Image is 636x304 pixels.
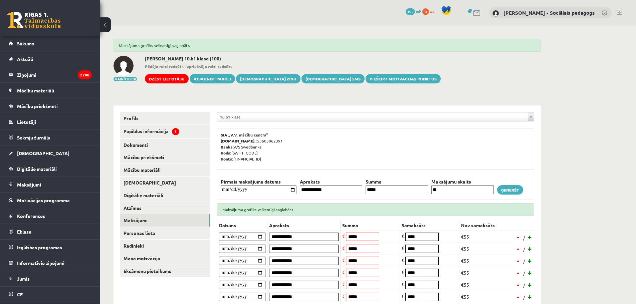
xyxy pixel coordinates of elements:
td: €55 [459,267,514,279]
a: Mana motivācija [120,252,210,265]
span: Aktuāli [17,56,33,62]
a: Piešķirt motivācijas punktus [366,74,441,83]
a: Papildus informācija! [120,125,210,138]
a: Eksāmenu pieteikums [120,265,210,277]
span: / [522,282,526,289]
a: Radinieki [120,240,210,252]
b: SIA „V.V. mācību centrs” [221,132,268,137]
span: / [522,246,526,253]
span: mP [416,8,421,14]
a: Maksājumi [9,177,92,192]
span: 10.b1 klase [220,112,525,121]
a: Eklase [9,224,92,239]
a: Profils [120,112,210,124]
a: Atjaunot paroli [190,74,235,83]
a: Sākums [9,36,92,51]
span: Eklase [17,229,31,235]
a: Ģenerēt [497,185,523,195]
span: / [522,270,526,277]
span: € [402,269,404,275]
th: Datums [217,220,267,231]
span: / [522,258,526,265]
span: € [342,269,345,275]
a: Mācību materiāli [120,164,210,176]
a: - [515,232,521,242]
a: 0 xp [422,8,438,14]
td: €55 [459,291,514,303]
a: Mācību materiāli [9,83,92,98]
legend: Maksājumi [17,177,92,192]
span: Informatīvie ziņojumi [17,260,64,266]
span: Digitālie materiāli [17,166,57,172]
th: Pirmais maksājuma datums [219,178,298,185]
span: ! [172,128,179,135]
p: 53603062391 A/S Swedbanka [SWIFT_CODE] [FINANCIAL_ID] [221,132,531,162]
span: / [522,234,526,241]
a: + [527,292,534,302]
span: Sekmju žurnāls [17,134,50,140]
a: - [515,256,521,266]
button: Mainīt bildi [114,77,137,81]
th: Samaksāts [400,220,459,231]
a: [DEMOGRAPHIC_DATA] [120,177,210,189]
a: Digitālie materiāli [9,161,92,177]
td: €55 [459,243,514,255]
span: € [342,245,345,251]
a: [PERSON_NAME] - Sociālais pedagogs [503,9,595,16]
td: €55 [459,255,514,267]
b: Banka: [221,144,234,149]
span: Mācību priekšmeti [17,103,58,109]
a: Dokumenti [120,139,210,151]
span: € [342,281,345,287]
legend: Ziņojumi [17,67,92,82]
span: € [402,233,404,239]
b: Pēdējo reizi redzēts [145,64,184,69]
a: Ziņojumi2708 [9,67,92,82]
th: Apraksts [298,178,364,185]
th: Nav samaksāts [459,220,514,231]
a: Jumis [9,271,92,286]
span: Mācību materiāli [17,87,54,93]
a: Konferences [9,208,92,224]
span: 0 [422,8,429,15]
a: + [527,268,534,278]
span: Izglītības programas [17,244,62,250]
span: € [402,257,404,263]
a: Personas lieta [120,227,210,239]
div: Maksājuma grafiks veiksmīgi saglabāts [114,39,541,52]
img: Dagnija Gaubšteina - Sociālais pedagogs [492,10,499,17]
span: CE [17,291,23,297]
a: Atzīmes [120,202,210,214]
a: Motivācijas programma [9,193,92,208]
a: + [527,280,534,290]
a: [DEMOGRAPHIC_DATA] SMS [301,74,365,83]
a: [DEMOGRAPHIC_DATA] ziņu [236,74,300,83]
a: 195 mP [406,8,421,14]
a: Sekmju žurnāls [9,130,92,145]
span: € [342,293,345,299]
b: Iepriekšējo reizi redzēts [185,64,232,69]
a: 10.b1 klase [217,112,534,121]
span: Motivācijas programma [17,197,70,203]
td: €55 [459,231,514,243]
a: Mācību priekšmeti [9,98,92,114]
span: Sākums [17,40,34,46]
th: Apraksts [267,220,341,231]
span: € [402,293,404,299]
span: Jumis [17,276,30,282]
a: - [515,268,521,278]
span: € [342,257,345,263]
a: - [515,280,521,290]
a: Izglītības programas [9,240,92,255]
span: € [342,233,345,239]
a: CE [9,287,92,302]
i: 2708 [78,70,92,79]
a: Rīgas 1. Tālmācības vidusskola [7,12,61,28]
td: €55 [459,279,514,291]
a: + [527,256,534,266]
b: [DOMAIN_NAME].: [221,138,257,143]
b: Kods: [221,150,231,156]
a: + [527,244,534,254]
a: Mācību priekšmeti [120,151,210,164]
span: / [522,294,526,301]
